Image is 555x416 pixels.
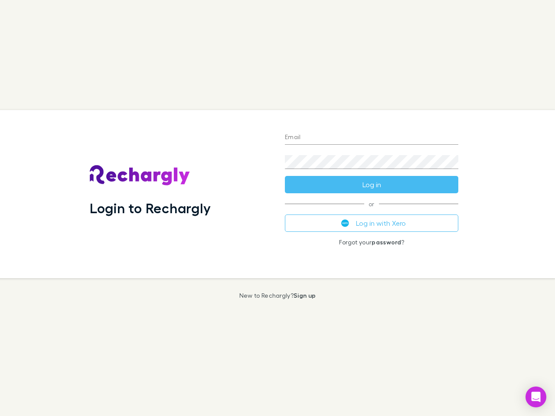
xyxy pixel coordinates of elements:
a: password [372,238,401,246]
img: Rechargly's Logo [90,165,190,186]
div: Open Intercom Messenger [526,387,546,407]
button: Log in [285,176,458,193]
a: Sign up [294,292,316,299]
h1: Login to Rechargly [90,200,211,216]
img: Xero's logo [341,219,349,227]
p: New to Rechargly? [239,292,316,299]
button: Log in with Xero [285,214,458,232]
p: Forgot your ? [285,239,458,246]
